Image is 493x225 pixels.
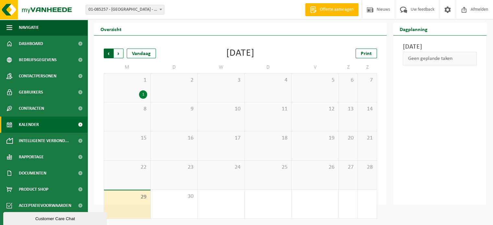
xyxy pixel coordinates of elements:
[245,62,292,73] td: D
[151,62,198,73] td: D
[342,106,354,113] span: 13
[248,164,288,171] span: 25
[248,106,288,113] span: 11
[295,135,335,142] span: 19
[19,197,71,214] span: Acceptatievoorwaarden
[3,211,108,225] iframe: chat widget
[342,135,354,142] span: 20
[19,100,44,117] span: Contracten
[107,194,147,201] span: 29
[107,106,147,113] span: 8
[361,106,373,113] span: 14
[361,77,373,84] span: 7
[104,49,113,58] span: Vorige
[107,164,147,171] span: 22
[403,42,477,52] h3: [DATE]
[86,5,164,14] span: 01-085257 - HUPICO - GENTBRUGGE
[19,19,39,36] span: Navigatie
[139,90,147,99] div: 1
[94,23,128,35] h2: Overzicht
[318,6,355,13] span: Offerte aanvragen
[358,62,377,73] td: Z
[201,135,241,142] span: 17
[19,52,57,68] span: Bedrijfsgegevens
[19,181,48,197] span: Product Shop
[361,164,373,171] span: 28
[201,77,241,84] span: 3
[19,117,39,133] span: Kalender
[19,36,43,52] span: Dashboard
[201,106,241,113] span: 10
[342,164,354,171] span: 27
[104,62,151,73] td: M
[114,49,123,58] span: Volgende
[226,49,254,58] div: [DATE]
[127,49,156,58] div: Vandaag
[393,23,434,35] h2: Dagplanning
[248,77,288,84] span: 4
[403,52,477,65] div: Geen geplande taken
[154,164,194,171] span: 23
[356,49,377,58] a: Print
[154,77,194,84] span: 2
[154,135,194,142] span: 16
[339,62,358,73] td: Z
[201,164,241,171] span: 24
[361,51,372,56] span: Print
[292,62,339,73] td: V
[154,106,194,113] span: 9
[107,135,147,142] span: 15
[154,193,194,200] span: 30
[361,135,373,142] span: 21
[19,165,46,181] span: Documenten
[19,68,56,84] span: Contactpersonen
[19,133,69,149] span: Intelligente verbond...
[19,84,43,100] span: Gebruikers
[342,77,354,84] span: 6
[198,62,245,73] td: W
[295,164,335,171] span: 26
[107,77,147,84] span: 1
[86,5,164,15] span: 01-085257 - HUPICO - GENTBRUGGE
[295,77,335,84] span: 5
[305,3,358,16] a: Offerte aanvragen
[19,149,44,165] span: Rapportage
[248,135,288,142] span: 18
[295,106,335,113] span: 12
